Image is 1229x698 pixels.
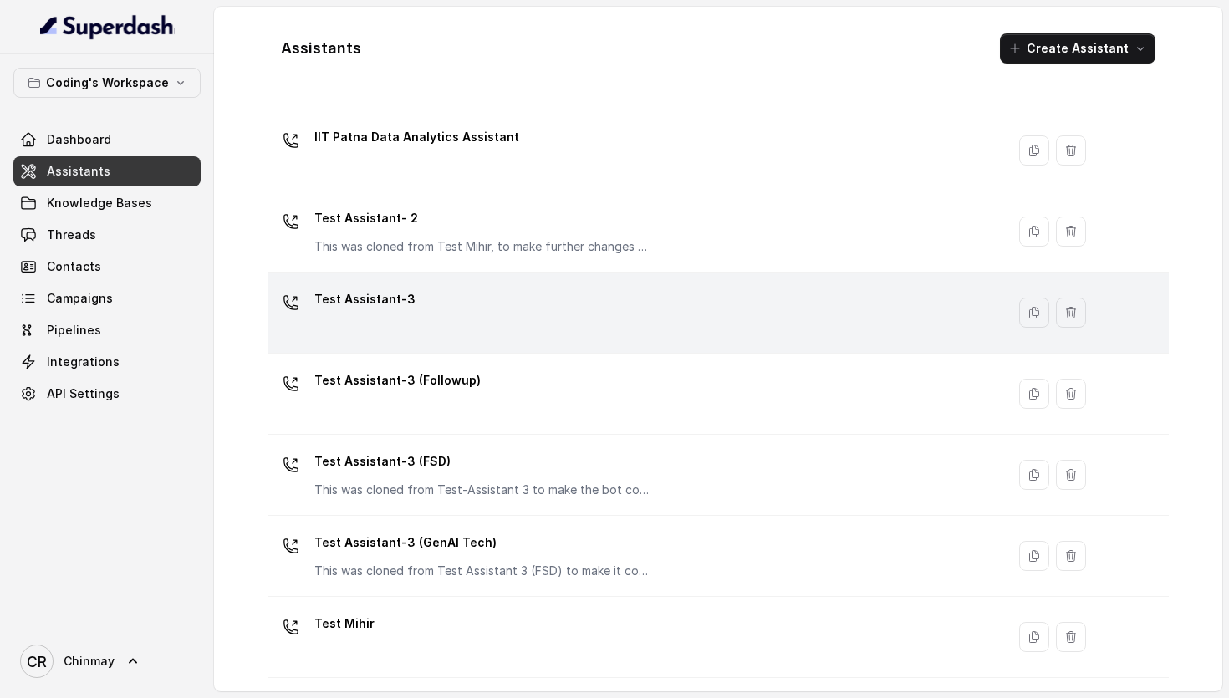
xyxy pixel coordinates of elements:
[47,258,101,275] span: Contacts
[47,290,113,307] span: Campaigns
[314,124,519,150] p: IIT Patna Data Analytics Assistant
[13,283,201,313] a: Campaigns
[47,322,101,339] span: Pipelines
[13,156,201,186] a: Assistants
[13,220,201,250] a: Threads
[13,125,201,155] a: Dashboard
[314,448,649,475] p: Test Assistant-3 (FSD)
[13,347,201,377] a: Integrations
[47,131,111,148] span: Dashboard
[27,653,47,670] text: CR
[47,227,96,243] span: Threads
[314,610,375,637] p: Test Mihir
[314,238,649,255] p: This was cloned from Test Mihir, to make further changes as discussed with the Superdash team.
[13,252,201,282] a: Contacts
[47,163,110,180] span: Assistants
[40,13,175,40] img: light.svg
[314,205,649,232] p: Test Assistant- 2
[13,315,201,345] a: Pipelines
[13,379,201,409] a: API Settings
[13,188,201,218] a: Knowledge Bases
[13,638,201,685] a: Chinmay
[47,195,152,211] span: Knowledge Bases
[314,481,649,498] p: This was cloned from Test-Assistant 3 to make the bot compatible for FSD
[47,354,120,370] span: Integrations
[46,73,169,93] p: Coding's Workspace
[13,68,201,98] button: Coding's Workspace
[64,653,115,670] span: Chinmay
[1000,33,1155,64] button: Create Assistant
[314,286,416,313] p: Test Assistant-3
[314,367,481,394] p: Test Assistant-3 (Followup)
[47,385,120,402] span: API Settings
[314,563,649,579] p: This was cloned from Test Assistant 3 (FSD) to make it compatible with the Gen AI tech course
[281,35,361,62] h1: Assistants
[314,529,649,556] p: Test Assistant-3 (GenAI Tech)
